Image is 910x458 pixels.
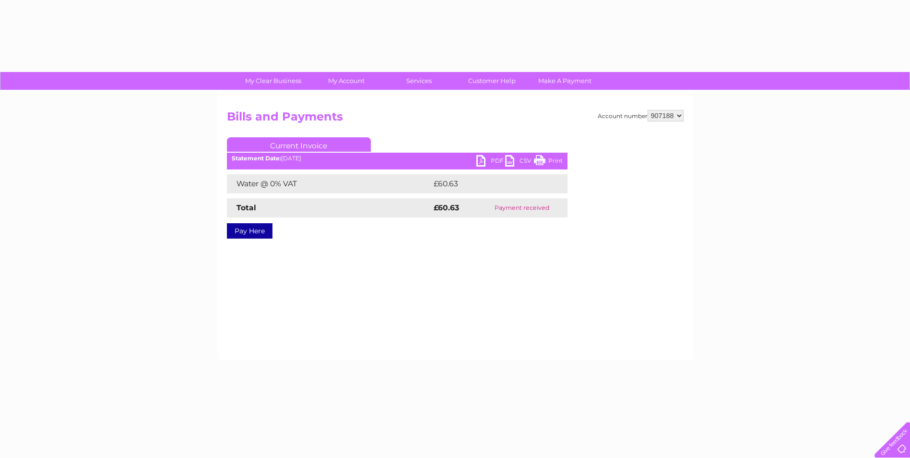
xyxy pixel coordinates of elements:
div: Account number [598,110,684,121]
a: Customer Help [452,72,532,90]
a: My Clear Business [234,72,313,90]
b: Statement Date: [232,155,281,162]
a: CSV [505,155,534,169]
strong: Total [236,203,256,212]
td: £60.63 [431,174,548,193]
a: Services [379,72,459,90]
strong: £60.63 [434,203,459,212]
h2: Bills and Payments [227,110,684,128]
div: [DATE] [227,155,567,162]
td: Payment received [477,198,567,217]
a: Current Invoice [227,137,371,152]
a: Pay Here [227,223,272,239]
td: Water @ 0% VAT [227,174,431,193]
a: Print [534,155,563,169]
a: My Account [307,72,386,90]
a: PDF [476,155,505,169]
a: Make A Payment [525,72,604,90]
